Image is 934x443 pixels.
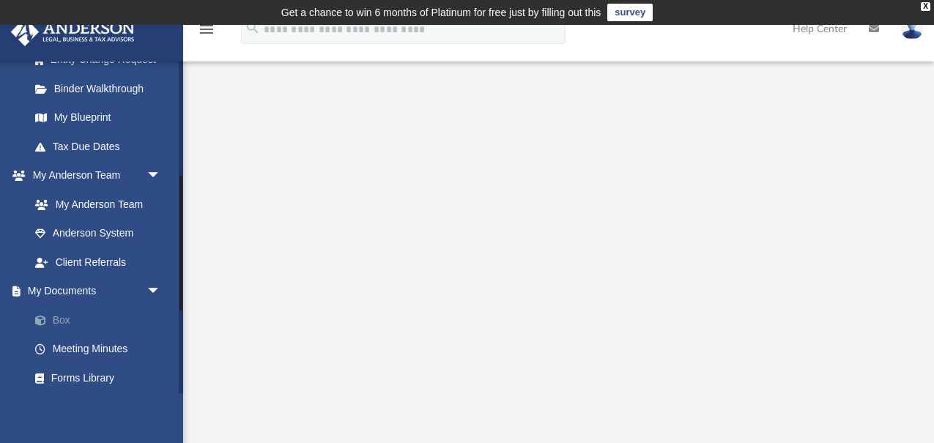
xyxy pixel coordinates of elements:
[147,277,176,307] span: arrow_drop_down
[21,335,183,364] a: Meeting Minutes
[901,18,923,40] img: User Pic
[21,219,176,248] a: Anderson System
[10,277,183,306] a: My Documentsarrow_drop_down
[198,28,215,38] a: menu
[21,190,168,219] a: My Anderson Team
[21,247,176,277] a: Client Referrals
[147,161,176,191] span: arrow_drop_down
[21,74,183,103] a: Binder Walkthrough
[281,4,601,21] div: Get a chance to win 6 months of Platinum for free just by filling out this
[607,4,653,21] a: survey
[21,392,183,422] a: Notarize
[21,103,176,133] a: My Blueprint
[921,2,930,11] div: close
[245,20,261,36] i: search
[198,21,215,38] i: menu
[7,18,139,46] img: Anderson Advisors Platinum Portal
[21,363,176,392] a: Forms Library
[10,161,176,190] a: My Anderson Teamarrow_drop_down
[21,305,183,335] a: Box
[21,132,183,161] a: Tax Due Dates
